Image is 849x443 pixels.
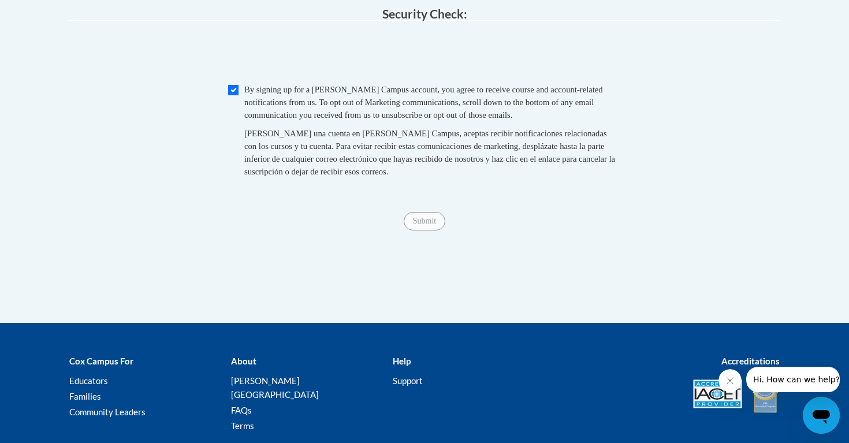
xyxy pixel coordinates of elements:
[693,379,742,408] img: Accredited IACET® Provider
[244,129,615,176] span: [PERSON_NAME] una cuenta en [PERSON_NAME] Campus, aceptas recibir notificaciones relacionadas con...
[393,375,423,386] a: Support
[718,369,742,392] iframe: Close message
[404,212,445,230] input: Submit
[231,375,319,400] a: [PERSON_NAME][GEOGRAPHIC_DATA]
[69,407,146,417] a: Community Leaders
[231,420,254,431] a: Terms
[231,405,252,415] a: FAQs
[803,397,840,434] iframe: Button to launch messaging window
[393,356,411,366] b: Help
[69,375,108,386] a: Educators
[244,85,603,120] span: By signing up for a [PERSON_NAME] Campus account, you agree to receive course and account-related...
[69,391,101,401] a: Families
[382,6,467,21] span: Security Check:
[337,32,512,77] iframe: reCAPTCHA
[231,356,256,366] b: About
[69,356,133,366] b: Cox Campus For
[751,374,780,414] img: IDA® Accredited
[721,356,780,366] b: Accreditations
[746,367,840,392] iframe: Message from company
